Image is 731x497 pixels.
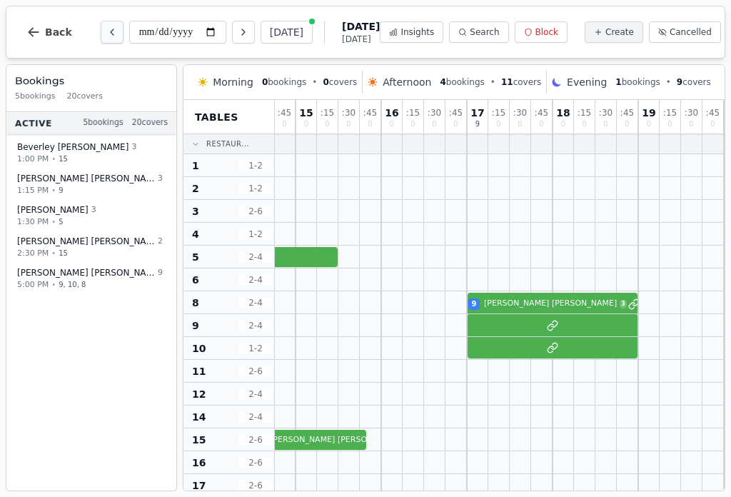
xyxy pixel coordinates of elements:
span: : 45 [535,109,548,117]
span: • [51,154,56,164]
button: [PERSON_NAME] [PERSON_NAME]22:30 PM•15 [9,231,173,264]
span: 15 [59,154,68,164]
span: 3 [620,300,627,308]
span: 9 [59,185,63,196]
span: 18 [556,108,570,118]
span: 15 [299,108,313,118]
span: • [312,76,317,88]
span: 0 [262,77,268,87]
span: 5 bookings [83,117,123,129]
span: 1 - 2 [238,343,273,354]
span: covers [677,76,711,88]
button: Next day [232,21,255,44]
span: 12 [192,387,206,401]
span: 9 [192,318,199,333]
span: 1:15 PM [17,184,49,196]
span: [DATE] [342,19,380,34]
span: : 30 [342,109,356,117]
span: • [666,76,671,88]
span: : 45 [363,109,377,117]
span: 3 [131,141,136,154]
span: [DATE] [342,34,380,45]
span: 19 [642,108,655,118]
span: 2 [158,236,163,248]
span: • [51,185,56,196]
span: bookings [615,76,660,88]
span: 2 - 6 [238,366,273,377]
span: : 45 [449,109,463,117]
span: 9 [472,298,477,309]
span: 0 [625,121,629,128]
span: • [51,248,56,258]
span: 5 bookings [15,91,56,103]
span: : 45 [278,109,291,117]
span: 0 [496,121,500,128]
span: 9 [475,121,480,128]
span: 2 - 4 [238,411,273,423]
span: : 15 [492,109,505,117]
span: 1:30 PM [17,216,49,228]
span: 0 [346,121,351,128]
span: 17 [470,108,484,118]
span: Create [605,26,634,38]
span: 0 [432,121,436,128]
span: 14 [192,410,206,424]
button: Insights [380,21,443,43]
span: : 15 [321,109,334,117]
span: Afternoon [383,75,431,89]
span: Beverley [PERSON_NAME] [17,141,128,153]
span: [PERSON_NAME] [17,204,89,216]
span: 5 [192,250,199,264]
span: 0 [304,121,308,128]
span: 2 - 4 [238,274,273,286]
span: 2 - 4 [238,251,273,263]
span: 3 [91,204,96,216]
span: 0 [453,121,458,128]
button: [PERSON_NAME] [PERSON_NAME]31:15 PM•9 [9,168,173,201]
span: 0 [539,121,543,128]
span: 11 [501,77,513,87]
span: 2:30 PM [17,247,49,259]
span: 2 [192,181,199,196]
span: Search [470,26,499,38]
span: : 15 [663,109,677,117]
span: 0 [561,121,565,128]
span: 0 [323,77,328,87]
span: 0 [282,121,286,128]
span: 0 [368,121,372,128]
span: Evening [567,75,607,89]
span: 6 [192,273,199,287]
span: 2 - 6 [238,434,273,446]
span: 5:00 PM [17,278,49,291]
span: 0 [410,121,415,128]
span: 8 [192,296,199,310]
span: 0 [325,121,329,128]
span: Back [45,27,72,37]
span: • [51,279,56,290]
span: 0 [689,121,693,128]
span: 9, 10, 8 [59,279,86,290]
span: 1 [615,77,621,87]
span: 1 - 2 [238,229,273,240]
span: 1 [192,159,199,173]
span: • [51,216,56,227]
button: Beverley [PERSON_NAME]31:00 PM•15 [9,136,173,170]
span: 4 [192,227,199,241]
button: Previous day [101,21,123,44]
span: 0 [667,121,672,128]
span: [PERSON_NAME] [PERSON_NAME] [17,267,155,278]
span: 0 [710,121,715,128]
span: : 45 [706,109,720,117]
span: 1:00 PM [17,153,49,165]
span: Restaur... [206,139,249,149]
span: bookings [262,76,306,88]
button: Block [515,21,568,43]
span: : 15 [578,109,591,117]
span: 16 [385,108,398,118]
span: [PERSON_NAME] [PERSON_NAME] [270,434,403,446]
span: Morning [213,75,253,89]
span: [PERSON_NAME] [PERSON_NAME] [17,236,155,247]
h3: Bookings [15,74,168,88]
span: 10 [192,341,206,356]
span: 2 - 6 [238,480,273,491]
